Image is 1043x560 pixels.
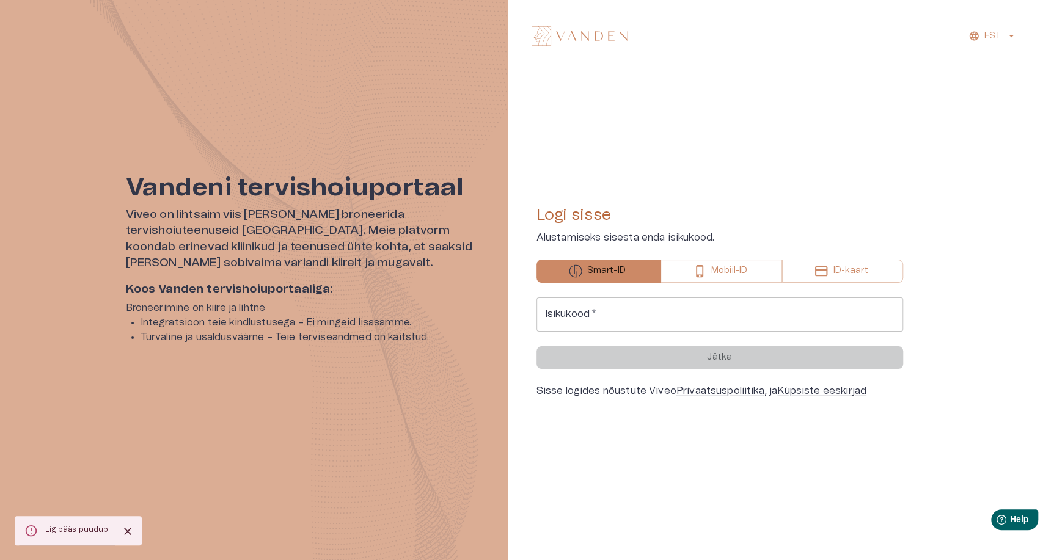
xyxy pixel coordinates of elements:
[967,27,1019,45] button: EST
[536,260,661,283] button: Smart-ID
[782,260,902,283] button: ID-kaart
[833,264,868,277] p: ID-kaart
[661,260,782,283] button: Mobiil-ID
[587,264,626,277] p: Smart-ID
[119,522,137,540] button: Close
[984,30,1001,43] p: EST
[45,520,109,542] div: Ligipääs puudub
[711,264,747,277] p: Mobiil-ID
[536,230,903,245] p: Alustamiseks sisesta enda isikukood.
[532,26,628,46] img: Vanden logo
[536,384,903,398] div: Sisse logides nõustute Viveo , ja
[777,386,866,396] a: Küpsiste eeskirjad
[948,504,1043,539] iframe: Help widget launcher
[536,205,903,225] h4: Logi sisse
[676,386,764,396] a: Privaatsuspoliitika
